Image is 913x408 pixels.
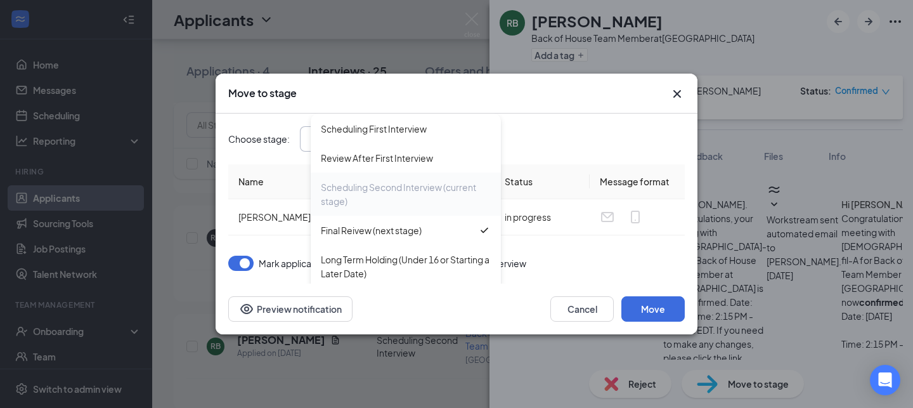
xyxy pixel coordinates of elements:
div: Long Term Holding (Under 16 or Starting a Later Date) [321,253,491,280]
span: Mark applicant(s) as Completed for Scheduling Second Interview [259,256,526,271]
td: in progress [495,199,590,235]
svg: Email [600,209,615,225]
span: Choose stage : [228,132,290,146]
div: Scheduling First Interview [321,122,427,136]
th: Name [228,164,495,199]
h3: Move to stage [228,86,297,100]
button: Cancel [550,296,614,322]
div: Review After First Interview [321,151,433,165]
div: Final Reivew (next stage) [321,223,422,237]
button: Move [621,296,685,322]
div: Open Intercom Messenger [870,365,900,395]
svg: Eye [239,301,254,317]
th: Status [495,164,590,199]
svg: Checkmark [478,224,491,237]
svg: MobileSms [628,209,643,225]
svg: Cross [670,86,685,102]
button: Close [670,86,685,102]
th: Message format [590,164,685,199]
span: [PERSON_NAME] [238,211,311,223]
button: Preview notificationEye [228,296,353,322]
div: Scheduling Second Interview (current stage) [321,180,491,208]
